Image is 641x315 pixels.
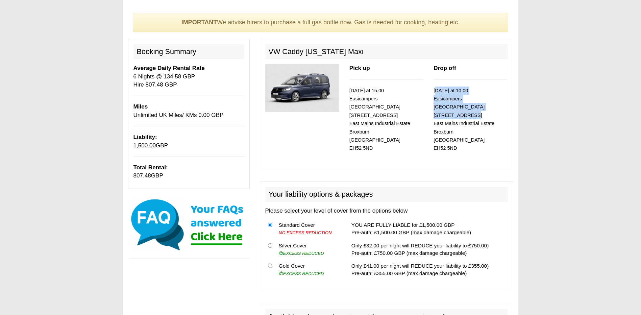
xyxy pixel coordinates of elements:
h2: Booking Summary [133,44,244,59]
p: GBP [133,133,244,150]
p: Unlimited UK Miles/ KMs 0.00 GBP [133,103,244,119]
b: Liability: [133,134,157,140]
td: YOU ARE FULLY LIABLE for £1,500.00 GBP Pre-auth: £1,500.00 GBP (max damage chargeable) [349,219,508,239]
b: Drop off [434,65,456,71]
b: Average Daily Rental Rate [133,65,205,71]
img: Click here for our most common FAQs [128,198,250,252]
div: We advise hirers to purchase a full gas bottle now. Gas is needed for cooking, heating etc. [133,13,509,32]
i: EXCESS REDUCED [279,271,324,276]
b: Total Rental: [133,164,168,171]
i: EXCESS REDUCED [279,251,324,256]
span: 807.48 [133,172,151,179]
td: Gold Cover [276,260,341,280]
td: Only £32.00 per night will REDUCE your liability to £750.00) Pre-auth: £750.00 GBP (max damage ch... [349,239,508,260]
b: Pick up [349,65,370,71]
b: Miles [133,103,148,110]
p: 6 Nights @ 134.58 GBP Hire 807.48 GBP [133,64,244,89]
p: GBP [133,164,244,180]
h2: Your liability options & packages [265,187,508,202]
small: [DATE] at 10.00 Easicampers [GEOGRAPHIC_DATA] [STREET_ADDRESS] East Mains Industrial Estate Broxb... [434,88,494,151]
h2: VW Caddy [US_STATE] Maxi [265,44,508,59]
img: 348.jpg [265,64,339,112]
i: NO EXCESS REDUCTION [279,230,332,235]
small: [DATE] at 15.00 Easicampers [GEOGRAPHIC_DATA] [STREET_ADDRESS] East Mains Industrial Estate Broxb... [349,88,410,151]
td: Silver Cover [276,239,341,260]
strong: IMPORTANT [181,19,217,26]
p: Please select your level of cover from the options below [265,207,508,215]
td: Only £41.00 per night will REDUCE your liability to £355.00) Pre-auth: £355.00 GBP (max damage ch... [349,260,508,280]
span: 1,500.00 [133,142,156,149]
td: Standard Cover [276,219,341,239]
